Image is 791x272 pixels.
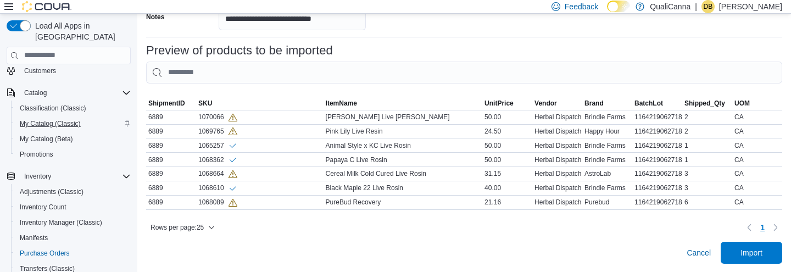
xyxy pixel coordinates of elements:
span: Manifests [15,231,131,245]
div: Brindle Farms [582,139,632,152]
span: Promotions [20,150,53,159]
span: Shipped_Qty [684,99,725,108]
span: Feedback [565,1,598,12]
h3: Preview of products to be imported [146,44,333,57]
span: Vendor [534,99,557,108]
label: Notes [146,13,164,21]
button: Adjustments (Classic) [11,184,135,199]
a: Classification (Classic) [15,102,91,115]
div: CA [732,125,782,138]
button: ItemName [324,97,483,110]
div: 11642190627184_52576133906800 [632,110,682,124]
svg: Info [229,156,237,164]
button: Promotions [11,147,135,162]
div: Papaya C Live Rosin [324,153,483,166]
span: My Catalog (Beta) [20,135,73,143]
div: 6889 [146,196,196,209]
div: 50.00 [482,139,532,152]
button: Import [721,242,782,264]
button: Inventory [20,170,55,183]
button: SKU [196,97,324,110]
div: 6 [682,196,732,209]
button: Vendor [532,97,582,110]
svg: Info [229,184,237,193]
button: UOM [732,97,782,110]
div: AstroLab [582,167,632,180]
a: Customers [20,64,60,77]
span: Classification (Classic) [20,104,86,113]
div: 1068664 [198,169,237,179]
div: Herbal Dispatch Inc [532,125,582,138]
span: Classification (Classic) [15,102,131,115]
div: 1065257 [198,141,237,150]
div: Herbal Dispatch Inc [532,181,582,195]
button: Inventory Manager (Classic) [11,215,135,230]
a: My Catalog (Beta) [15,132,77,146]
a: My Catalog (Classic) [15,117,85,130]
button: ShipmentID [146,97,196,110]
div: Black Maple 22 Live Rosin [324,181,483,195]
div: 11642190627184_51878581731696 [632,196,682,209]
div: 6889 [146,125,196,138]
div: Brindle Farms [582,153,632,166]
div: 2 [682,110,732,124]
span: ShipmentID [148,99,185,108]
div: 50.00 [482,110,532,124]
a: Adjustments (Classic) [15,185,88,198]
div: 3 [682,181,732,195]
button: Manifests [11,230,135,246]
svg: Info [229,141,237,150]
div: CA [732,153,782,166]
a: Inventory Manager (Classic) [15,216,107,229]
span: Inventory [24,172,51,181]
span: Promotions [15,148,131,161]
div: 11642190627184_52561290101104 [632,139,682,152]
span: Import [740,247,762,258]
svg: Info [229,113,237,122]
div: Herbal Dispatch Inc [532,110,582,124]
span: Adjustments (Classic) [20,187,83,196]
span: Cancel [687,247,711,258]
a: Purchase Orders [15,247,74,260]
div: Pink Lily Live Resin [324,125,483,138]
div: 6889 [146,110,196,124]
nav: Pagination for table: MemoryTable from EuiInMemoryTable [743,219,782,236]
div: CA [732,167,782,180]
button: Next page [769,221,782,234]
a: Promotions [15,148,58,161]
span: Inventory Count [20,203,66,212]
div: 1068089 [198,198,237,207]
div: 1068362 [198,155,237,164]
button: Brand [582,97,632,110]
div: 11642190627184_52565238088048 [632,125,682,138]
svg: Info [229,127,237,136]
div: 6889 [146,153,196,166]
ul: Pagination for table: MemoryTable from EuiInMemoryTable [756,219,769,236]
span: Inventory Count [15,201,131,214]
div: CA [732,181,782,195]
span: My Catalog (Beta) [15,132,131,146]
input: Dark Mode [607,1,630,12]
div: CA [732,139,782,152]
span: Adjustments (Classic) [15,185,131,198]
div: [PERSON_NAME] Live [PERSON_NAME] [324,110,483,124]
button: BatchLot [632,97,682,110]
span: Brand [584,99,604,108]
span: BatchLot [634,99,663,108]
span: Inventory [20,170,131,183]
button: Classification (Classic) [11,101,135,116]
span: SKU [198,99,212,108]
div: Purebud [582,196,632,209]
a: Manifests [15,231,52,245]
input: This is a search bar. As you type, the results lower in the page will automatically filter. [146,62,782,84]
div: 6889 [146,181,196,195]
div: Brindle Farms [582,181,632,195]
div: Herbal Dispatch Inc [532,167,582,180]
div: Herbal Dispatch Inc [532,139,582,152]
button: Shipped_Qty [682,97,732,110]
button: Previous page [743,221,756,234]
button: Catalog [2,85,135,101]
button: Rows per page:25 [146,221,219,234]
div: CA [732,110,782,124]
